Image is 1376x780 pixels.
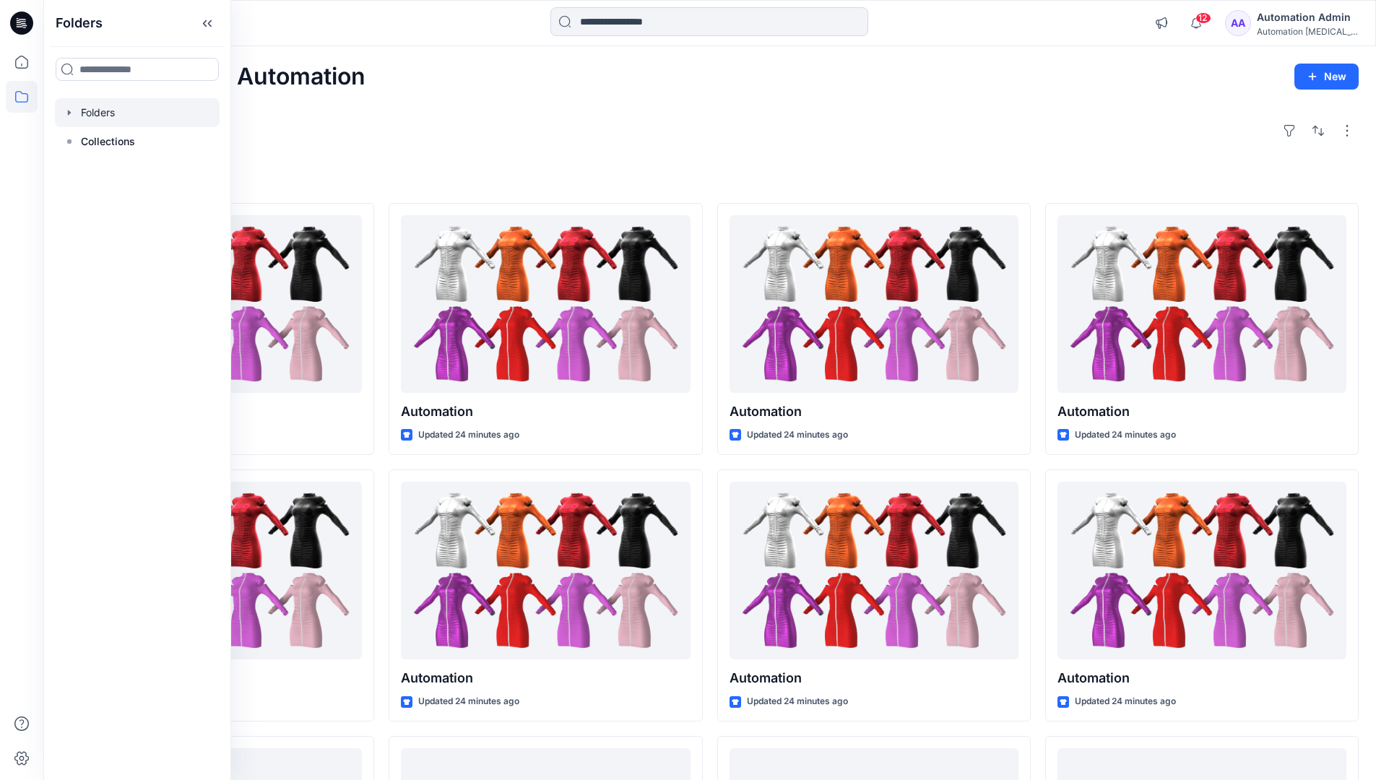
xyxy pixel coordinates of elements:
p: Updated 24 minutes ago [747,694,848,709]
p: Updated 24 minutes ago [1075,428,1176,443]
a: Automation [1057,482,1346,660]
a: Automation [730,482,1018,660]
p: Automation [730,402,1018,422]
a: Automation [401,482,690,660]
p: Updated 24 minutes ago [747,428,848,443]
p: Automation [1057,668,1346,688]
p: Automation [730,668,1018,688]
div: Automation [MEDICAL_DATA]... [1257,26,1358,37]
p: Collections [81,133,135,150]
a: Automation [1057,215,1346,394]
a: Automation [730,215,1018,394]
p: Automation [1057,402,1346,422]
div: AA [1225,10,1251,36]
p: Updated 24 minutes ago [418,428,519,443]
a: Automation [401,215,690,394]
p: Updated 24 minutes ago [418,694,519,709]
p: Automation [401,668,690,688]
p: Automation [401,402,690,422]
button: New [1294,64,1359,90]
div: Automation Admin [1257,9,1358,26]
p: Updated 24 minutes ago [1075,694,1176,709]
h4: Styles [61,171,1359,188]
span: 12 [1195,12,1211,24]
